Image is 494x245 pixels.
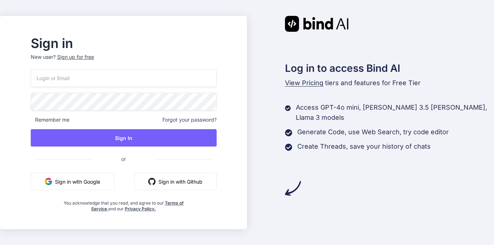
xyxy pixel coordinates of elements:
[61,196,186,212] div: You acknowledge that you read, and agree to our and our
[31,173,114,190] button: Sign in with Google
[285,180,301,196] img: arrow
[162,116,217,123] span: Forgot your password?
[31,38,217,49] h2: Sign in
[31,53,217,69] p: New user?
[285,61,494,76] h2: Log in to access Bind AI
[57,53,94,61] div: Sign up for free
[296,102,494,123] p: Access GPT-4o mini, [PERSON_NAME] 3.5 [PERSON_NAME], Llama 3 models
[31,69,217,87] input: Login or Email
[285,16,349,32] img: Bind AI logo
[92,150,155,168] span: or
[91,200,184,211] a: Terms of Service
[297,141,431,152] p: Create Threads, save your history of chats
[125,206,156,211] a: Privacy Policy.
[45,178,52,185] img: google
[134,173,217,190] button: Sign in with Github
[148,178,156,185] img: github
[31,129,217,146] button: Sign In
[31,116,69,123] span: Remember me
[297,127,449,137] p: Generate Code, use Web Search, try code editor
[285,79,323,87] span: View Pricing
[285,78,494,88] p: tiers and features for Free Tier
